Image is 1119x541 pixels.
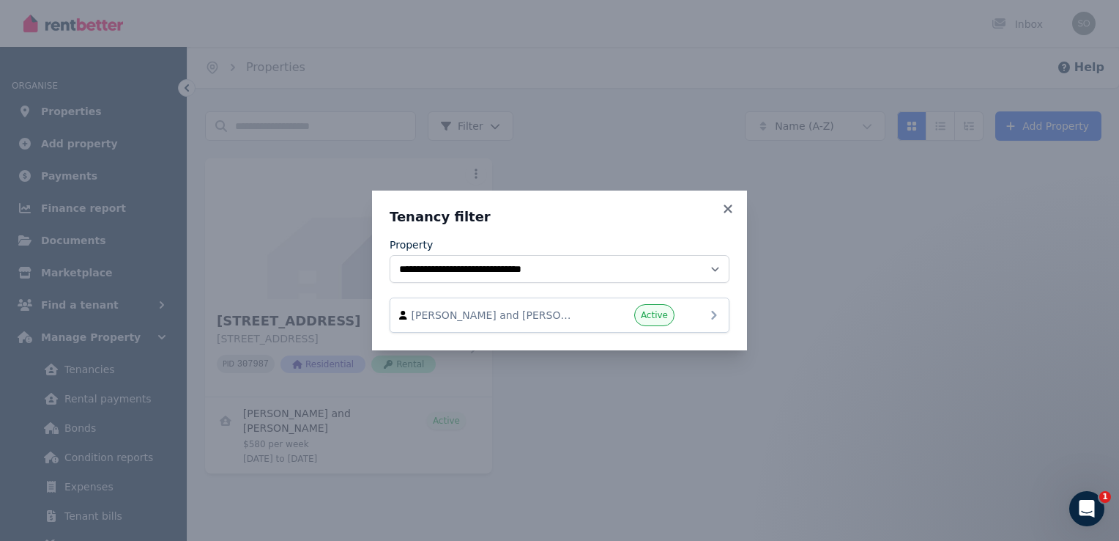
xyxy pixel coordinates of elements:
a: [PERSON_NAME] and [PERSON_NAME]Active [390,298,729,333]
span: Active [641,309,668,321]
iframe: Intercom live chat [1069,491,1104,526]
h3: Tenancy filter [390,208,729,226]
label: Property [390,238,433,252]
span: [PERSON_NAME] and [PERSON_NAME] [412,308,579,323]
span: 1 [1099,491,1111,503]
